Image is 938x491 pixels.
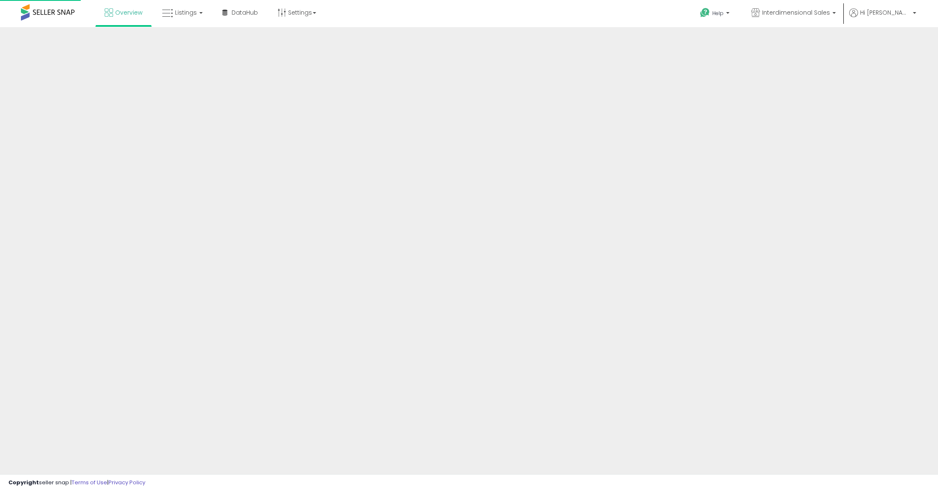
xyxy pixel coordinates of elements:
[849,8,916,27] a: Hi [PERSON_NAME]
[762,8,830,17] span: Interdimensional Sales
[860,8,910,17] span: Hi [PERSON_NAME]
[115,8,142,17] span: Overview
[175,8,197,17] span: Listings
[232,8,258,17] span: DataHub
[693,1,738,27] a: Help
[712,10,724,17] span: Help
[700,8,710,18] i: Get Help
